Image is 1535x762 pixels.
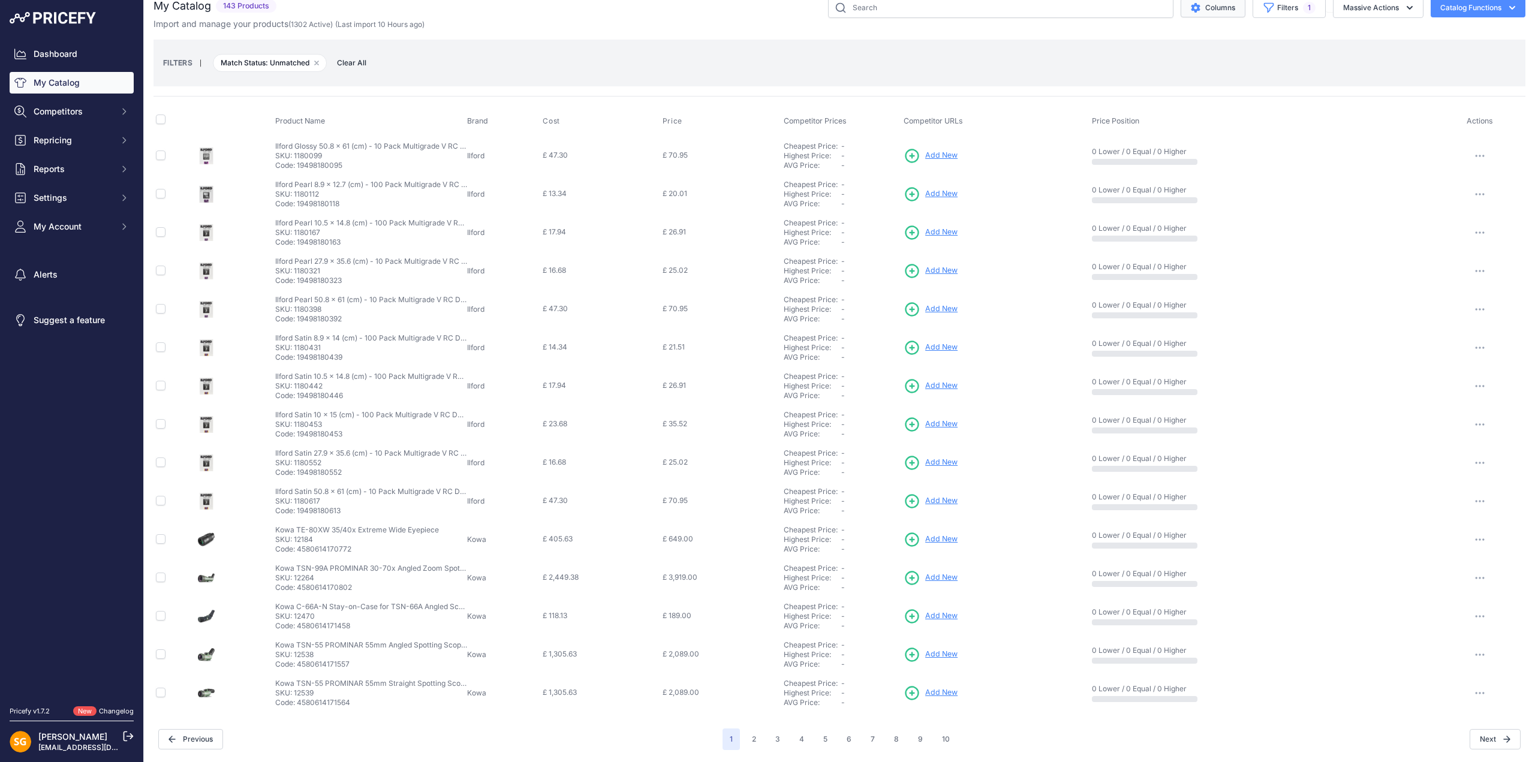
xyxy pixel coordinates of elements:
a: Cheapest Price: [784,564,838,573]
button: Clear All [331,57,372,69]
a: Changelog [99,707,134,715]
span: £ 17.94 [543,227,566,236]
span: £ 2,449.38 [543,573,579,582]
span: £ 26.91 [663,227,686,236]
p: Kowa C-66A-N Stay-on-Case for TSN-66A Angled Scope [275,602,467,612]
button: Go to page 4 [792,728,811,750]
p: SKU: 1180099 [275,151,467,161]
button: Go to page 8 [887,728,906,750]
p: SKU: 1180552 [275,458,467,468]
p: Code: 19498180323 [275,276,467,285]
span: £ 26.91 [663,381,686,390]
span: - [841,161,845,170]
p: Kowa TSN-99A PROMINAR 30-70x Angled Zoom Spotting Scope Kit [275,564,467,573]
p: Code: 4580614170802 [275,583,467,592]
span: £ 16.68 [543,266,566,275]
span: Add New [925,418,958,430]
a: Add New [904,224,958,241]
span: Product Name [275,116,325,125]
p: SKU: 12539 [275,688,467,698]
div: Highest Price: [784,343,841,353]
span: - [841,640,845,649]
span: £ 25.02 [663,457,688,466]
div: AVG Price: [784,698,841,707]
span: Brand [467,116,488,125]
a: Alerts [10,264,134,285]
p: Ilford Pearl 50.8 x 61 (cm) - 10 Pack Multigrade V RC Deluxe Photographic Paper [275,295,467,305]
div: Pricefy v1.7.2 [10,706,50,716]
p: Ilford Pearl 8.9 x 12.7 (cm) - 100 Pack Multigrade V RC Deluxe Photographic Paper [275,180,467,189]
a: Cheapest Price: [784,372,838,381]
span: - [841,621,845,630]
p: Kowa TE-80XW 35/40x Extreme Wide Eyepiece [275,525,439,535]
p: 0 Lower / 0 Equal / 0 Higher [1092,339,1425,348]
button: Settings [10,187,134,209]
span: - [841,199,845,208]
p: SKU: 1180431 [275,343,467,353]
span: - [841,257,845,266]
p: Code: 19498180392 [275,314,467,324]
span: - [841,506,845,515]
span: - [841,487,845,496]
div: Highest Price: [784,573,841,583]
span: Add New [925,188,958,200]
div: AVG Price: [784,161,841,170]
span: - [841,276,845,285]
a: [PERSON_NAME] [38,731,107,742]
span: Settings [34,192,112,204]
p: 0 Lower / 0 Equal / 0 Higher [1092,185,1425,195]
span: Match Status: Unmatched [213,54,327,72]
p: 0 Lower / 0 Equal / 0 Higher [1092,377,1425,387]
span: ( ) [288,20,333,29]
p: 0 Lower / 0 Equal / 0 Higher [1092,684,1425,694]
p: Import and manage your products [153,18,425,30]
span: Add New [925,342,958,353]
p: Code: 19498180118 [275,199,467,209]
div: Highest Price: [784,458,841,468]
span: - [841,688,845,697]
span: - [841,612,845,621]
p: SKU: 1180617 [275,496,467,506]
p: Ilford [467,266,538,276]
span: Add New [925,457,958,468]
p: Ilford Satin 50.8 x 61 (cm) - 10 Pack Multigrade V RC Deluxe Photographic Paper [275,487,467,496]
p: Ilford Satin 27.9 x 35.6 (cm) - 10 Pack Multigrade V RC Deluxe Photographic Paper [275,448,467,458]
span: - [841,458,845,467]
a: Add New [904,454,958,471]
span: Competitors [34,106,112,118]
p: Ilford Glossy 50.8 x 61 (cm) - 10 Pack Multigrade V RC Deluxe Photographic Paper [275,141,467,151]
span: - [841,659,845,668]
p: 0 Lower / 0 Equal / 0 Higher [1092,454,1425,463]
span: - [841,535,845,544]
span: £ 189.00 [663,611,691,620]
div: AVG Price: [784,659,841,669]
span: - [841,228,845,237]
span: Add New [925,610,958,622]
span: £ 2,089.00 [663,688,699,697]
span: - [841,410,845,419]
p: SKU: 12184 [275,535,439,544]
button: Price [663,116,685,126]
span: - [841,333,845,342]
span: - [841,650,845,659]
p: Ilford Satin 10.5 x 14.8 (cm) - 100 Pack Multigrade V RC Deluxe Photographic Paper [275,372,467,381]
span: - [841,583,845,592]
span: - [841,295,845,304]
span: - [841,266,845,275]
a: Add New [904,646,958,663]
button: My Account [10,216,134,237]
span: Price [663,116,682,126]
p: 0 Lower / 0 Equal / 0 Higher [1092,147,1425,156]
span: - [841,189,845,198]
a: Cheapest Price: [784,410,838,419]
p: Ilford [467,305,538,314]
span: £ 118.13 [543,611,567,620]
a: Cheapest Price: [784,602,838,611]
div: AVG Price: [784,391,841,400]
span: Add New [925,380,958,391]
span: Competitor Prices [784,116,847,125]
div: AVG Price: [784,506,841,516]
div: Highest Price: [784,688,841,698]
p: SKU: 1180442 [275,381,467,391]
span: £ 16.68 [543,457,566,466]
